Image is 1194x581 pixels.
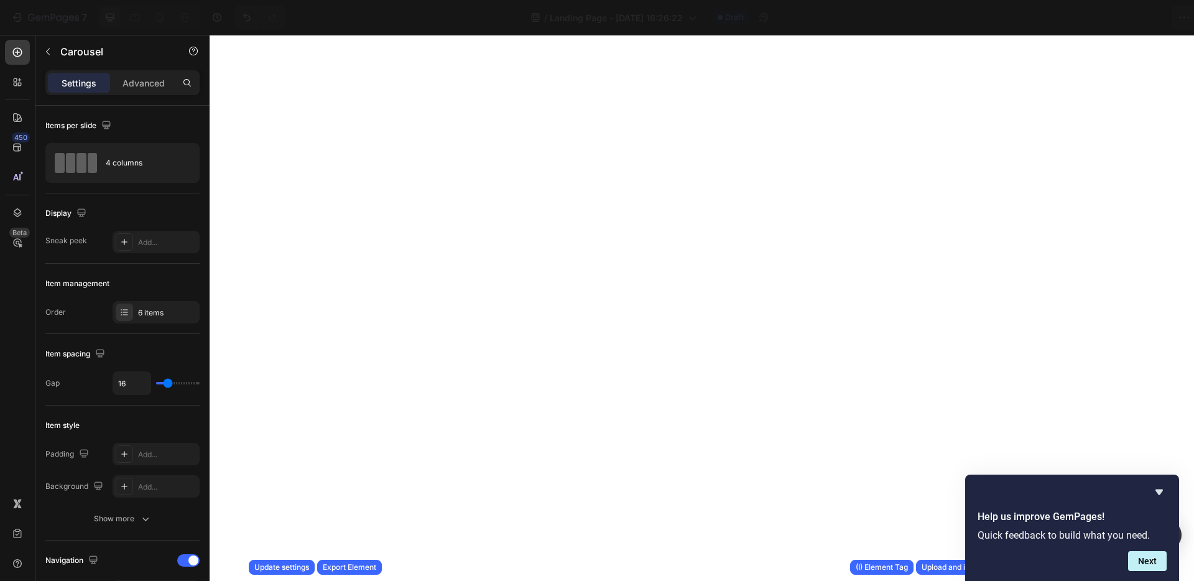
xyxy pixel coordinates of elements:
p: Settings [62,77,96,90]
button: Publish [1111,5,1164,30]
p: 7 [81,10,87,25]
div: 6 items [138,307,197,318]
button: Next question [1128,551,1167,571]
iframe: To enrich screen reader interactions, please activate Accessibility in Grammarly extension settings [210,35,1194,581]
div: Undo/Redo [234,5,285,30]
div: Add... [138,237,197,248]
div: Navigation [45,552,101,569]
h2: Help us improve GemPages! [978,509,1167,524]
div: Items per slide [45,118,114,134]
p: Carousel [60,44,166,59]
div: Upload and import [922,562,986,573]
div: Background [45,478,106,495]
button: Show more [45,508,200,530]
div: 450 [12,132,30,142]
button: Upload and import [916,560,992,575]
span: / [544,11,547,24]
div: Beta [9,228,30,238]
div: Add... [138,449,197,460]
div: Update settings [254,562,309,573]
button: (I) Element Tag [850,560,914,575]
div: Add... [138,481,197,493]
div: Show more [94,513,152,525]
p: Advanced [123,77,165,90]
div: Item management [45,278,109,289]
input: Auto [113,372,150,394]
div: Publish [1122,11,1153,24]
div: (I) Element Tag [856,562,908,573]
div: Gap [45,378,60,389]
div: Order [45,307,66,318]
div: Padding [45,446,91,463]
span: Save [1076,12,1096,23]
button: 7 [5,5,93,30]
div: Item style [45,420,80,431]
div: Export Element [323,562,376,573]
div: Help us improve GemPages! [978,485,1167,571]
div: Sneak peek [45,235,87,246]
div: Item spacing [45,346,108,363]
button: Update settings [249,560,315,575]
div: Display [45,205,89,222]
div: 4 columns [106,149,182,177]
button: Hide survey [1152,485,1167,500]
span: Landing Page - [DATE] 16:26:22 [550,11,683,24]
button: Save [1065,5,1106,30]
button: Export Element [317,560,382,575]
p: Quick feedback to build what you need. [978,529,1167,541]
span: Draft [725,12,744,23]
